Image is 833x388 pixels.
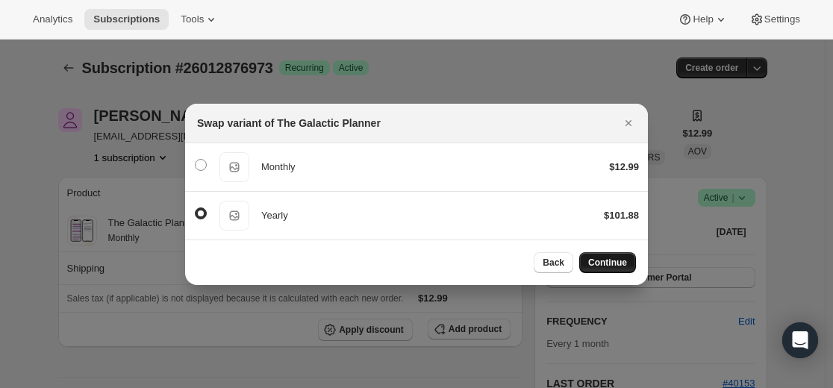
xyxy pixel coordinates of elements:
[24,9,81,30] button: Analytics
[197,116,381,131] h2: Swap variant of The Galactic Planner
[33,13,72,25] span: Analytics
[693,13,713,25] span: Help
[764,13,800,25] span: Settings
[261,161,296,172] span: Monthly
[740,9,809,30] button: Settings
[588,257,627,269] span: Continue
[93,13,160,25] span: Subscriptions
[543,257,564,269] span: Back
[609,160,639,175] div: $12.99
[181,13,204,25] span: Tools
[84,9,169,30] button: Subscriptions
[172,9,228,30] button: Tools
[261,210,288,221] span: Yearly
[618,113,639,134] button: Close
[604,208,639,223] div: $101.88
[782,322,818,358] div: Open Intercom Messenger
[534,252,573,273] button: Back
[669,9,737,30] button: Help
[579,252,636,273] button: Continue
